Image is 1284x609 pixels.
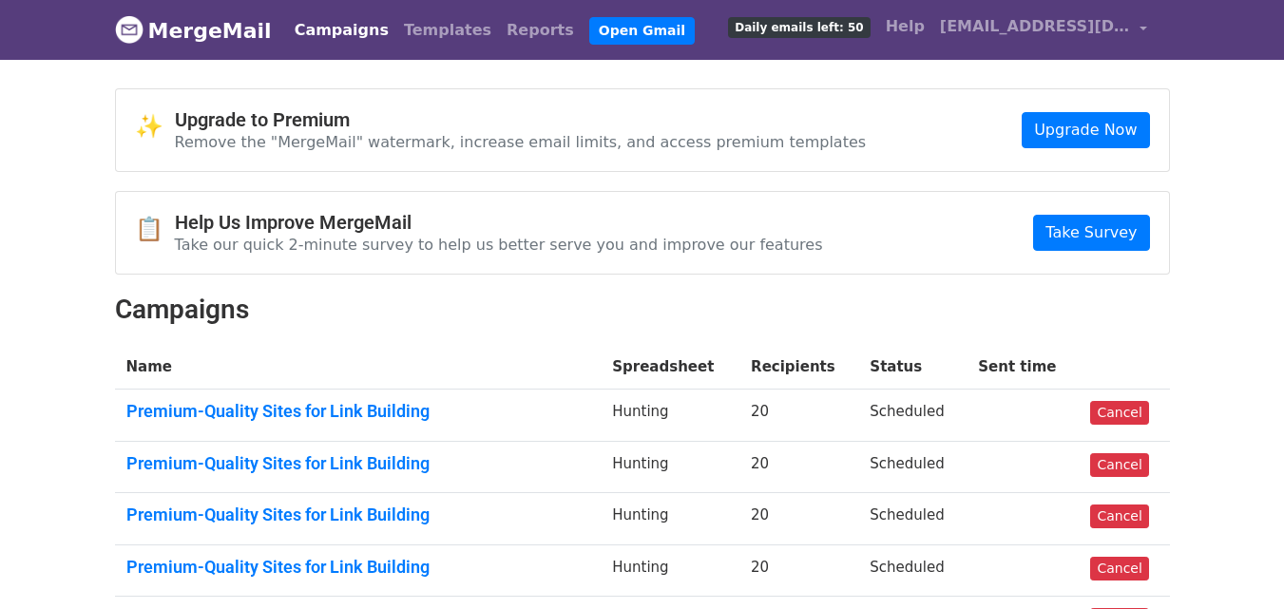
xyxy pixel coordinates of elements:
a: Cancel [1090,557,1148,580]
th: Recipients [739,345,858,390]
th: Spreadsheet [601,345,739,390]
a: Upgrade Now [1022,112,1149,148]
td: Scheduled [858,544,967,597]
a: Templates [396,11,499,49]
a: Premium-Quality Sites for Link Building [126,401,590,422]
a: MergeMail [115,10,272,50]
th: Status [858,345,967,390]
img: MergeMail logo [115,15,144,44]
span: ✨ [135,113,175,141]
th: Name [115,345,602,390]
a: Cancel [1090,504,1148,528]
td: Hunting [601,441,739,493]
span: Daily emails left: 50 [728,17,870,38]
a: Reports [499,11,582,49]
a: Take Survey [1033,215,1149,251]
span: [EMAIL_ADDRESS][DOMAIN_NAME] [940,15,1130,38]
a: Open Gmail [589,17,695,45]
p: Take our quick 2-minute survey to help us better serve you and improve our features [175,235,823,255]
h4: Upgrade to Premium [175,108,867,131]
td: 20 [739,441,858,493]
td: Hunting [601,493,739,545]
td: Hunting [601,544,739,597]
h4: Help Us Improve MergeMail [175,211,823,234]
td: Hunting [601,390,739,442]
a: Cancel [1090,453,1148,477]
th: Sent time [967,345,1079,390]
h2: Campaigns [115,294,1170,326]
a: Premium-Quality Sites for Link Building [126,504,590,525]
a: Premium-Quality Sites for Link Building [126,453,590,474]
td: 20 [739,544,858,597]
td: 20 [739,493,858,545]
td: Scheduled [858,390,967,442]
a: Cancel [1090,401,1148,425]
td: 20 [739,390,858,442]
a: Daily emails left: 50 [720,8,877,46]
span: 📋 [135,216,175,243]
a: Help [878,8,932,46]
a: Premium-Quality Sites for Link Building [126,557,590,578]
td: Scheduled [858,493,967,545]
a: [EMAIL_ADDRESS][DOMAIN_NAME] [932,8,1155,52]
td: Scheduled [858,441,967,493]
p: Remove the "MergeMail" watermark, increase email limits, and access premium templates [175,132,867,152]
a: Campaigns [287,11,396,49]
